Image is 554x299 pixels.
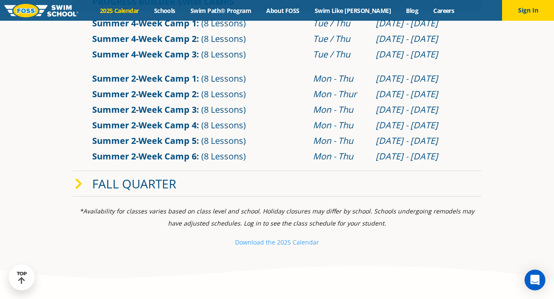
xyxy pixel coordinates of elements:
[92,6,146,15] a: 2025 Calendar
[17,271,27,284] div: TOP
[92,175,176,192] a: Fall Quarter
[201,33,246,45] span: (8 Lessons)
[313,104,367,116] div: Mon - Thu
[92,150,196,162] a: Summer 2-Week Camp 6
[183,6,258,15] a: Swim Path® Program
[376,17,462,29] div: [DATE] - [DATE]
[313,73,367,85] div: Mon - Thu
[201,88,246,100] span: (8 Lessons)
[376,48,462,60] div: [DATE] - [DATE]
[92,104,196,115] a: Summer 2-Week Camp 3
[80,207,474,227] i: *Availability for classes varies based on class level and school. Holiday closures may differ by ...
[235,238,319,246] a: Download the 2025 Calendar
[92,135,196,146] a: Summer 2-Week Camp 5
[376,73,462,85] div: [DATE] - [DATE]
[376,119,462,131] div: [DATE] - [DATE]
[92,73,196,84] a: Summer 2-Week Camp 1
[201,135,246,146] span: (8 Lessons)
[201,150,246,162] span: (8 Lessons)
[376,135,462,147] div: [DATE] - [DATE]
[376,33,462,45] div: [DATE] - [DATE]
[146,6,183,15] a: Schools
[426,6,462,15] a: Careers
[376,150,462,162] div: [DATE] - [DATE]
[313,88,367,100] div: Mon - Thur
[92,33,196,45] a: Summer 4-Week Camp 2
[313,33,367,45] div: Tue / Thu
[272,238,319,246] small: e 2025 Calendar
[399,6,426,15] a: Blog
[201,17,246,29] span: (8 Lessons)
[313,135,367,147] div: Mon - Thu
[201,48,246,60] span: (8 Lessons)
[313,150,367,162] div: Mon - Thu
[92,17,196,29] a: Summer 4-Week Camp 1
[259,6,307,15] a: About FOSS
[92,48,196,60] a: Summer 4-Week Camp 3
[201,73,246,84] span: (8 Lessons)
[201,119,246,131] span: (8 Lessons)
[313,48,367,60] div: Tue / Thu
[376,104,462,116] div: [DATE] - [DATE]
[235,238,272,246] small: Download th
[376,88,462,100] div: [DATE] - [DATE]
[313,17,367,29] div: Tue / Thu
[92,88,196,100] a: Summer 2-Week Camp 2
[525,270,545,290] div: Open Intercom Messenger
[313,119,367,131] div: Mon - Thu
[92,119,196,131] a: Summer 2-Week Camp 4
[307,6,399,15] a: Swim Like [PERSON_NAME]
[4,4,78,17] img: FOSS Swim School Logo
[201,104,246,115] span: (8 Lessons)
